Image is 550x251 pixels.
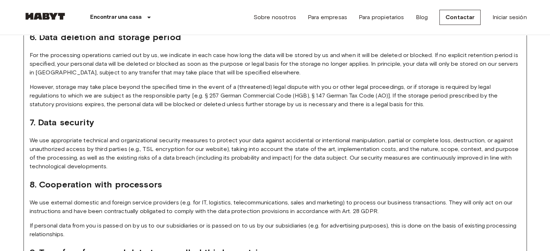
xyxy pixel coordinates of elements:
[308,13,347,22] a: Para empresas
[439,10,481,25] a: Contactar
[30,178,521,191] h2: 8. Cooperation with processors
[253,13,296,22] a: Sobre nosotros
[90,13,142,22] p: Encontrar una casa
[492,13,526,22] a: Iniciar sesión
[30,83,521,109] p: However, storage may take place beyond the specified time in the event of a (threatened) legal di...
[30,116,521,129] h2: 7. Data security
[30,136,521,171] p: We use appropriate technical and organizational security measures to protect your data against ac...
[30,51,521,77] p: For the processing operations carried out by us, we indicate in each case how long the data will ...
[24,13,67,20] img: Habyt
[415,13,428,22] a: Blog
[30,198,521,216] p: We use external domestic and foreign service providers (e.g. for IT, logistics, telecommunication...
[30,31,521,44] h2: 6. Data deletion and storage period
[359,13,404,22] a: Para propietarios
[30,221,521,239] p: If personal data from you is passed on by us to our subsidiaries or is passed on to us by our sub...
